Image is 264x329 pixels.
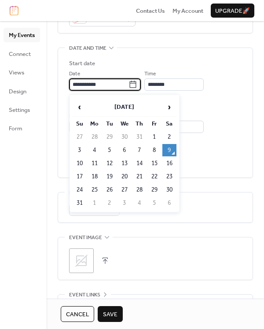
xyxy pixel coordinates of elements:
[69,248,94,273] div: ;
[73,157,87,170] td: 10
[9,106,30,115] span: Settings
[4,103,40,117] a: Settings
[4,47,40,61] a: Connect
[117,118,132,130] th: We
[117,157,132,170] td: 13
[9,87,26,96] span: Design
[9,124,22,133] span: Form
[4,65,40,79] a: Views
[88,197,102,209] td: 1
[162,197,176,209] td: 6
[132,118,147,130] th: Th
[69,70,80,78] span: Date
[144,70,156,78] span: Time
[73,118,87,130] th: Su
[66,310,89,319] span: Cancel
[4,121,40,135] a: Form
[147,144,161,156] td: 8
[61,306,94,322] button: Cancel
[132,131,147,143] td: 31
[211,4,254,18] button: Upgrade🚀
[88,184,102,196] td: 25
[103,184,117,196] td: 26
[9,50,31,59] span: Connect
[88,98,161,117] th: [DATE]
[117,197,132,209] td: 3
[136,7,165,15] span: Contact Us
[162,170,176,183] td: 23
[136,6,165,15] a: Contact Us
[69,44,106,53] span: Date and time
[88,118,102,130] th: Mo
[117,170,132,183] td: 20
[132,197,147,209] td: 4
[58,295,253,312] div: •••
[103,170,117,183] td: 19
[103,157,117,170] td: 12
[162,144,176,156] td: 9
[73,131,87,143] td: 27
[117,144,132,156] td: 6
[147,184,161,196] td: 29
[147,157,161,170] td: 15
[147,131,161,143] td: 1
[103,118,117,130] th: Tu
[162,118,176,130] th: Sa
[147,118,161,130] th: Fr
[103,144,117,156] td: 5
[88,131,102,143] td: 28
[172,7,203,15] span: My Account
[69,59,95,68] div: Start date
[88,157,102,170] td: 11
[162,131,176,143] td: 2
[132,157,147,170] td: 14
[73,170,87,183] td: 17
[132,144,147,156] td: 7
[103,310,117,319] span: Save
[73,144,87,156] td: 3
[132,184,147,196] td: 28
[9,31,35,40] span: My Events
[103,197,117,209] td: 2
[9,68,24,77] span: Views
[73,197,87,209] td: 31
[117,184,132,196] td: 27
[10,6,18,15] img: logo
[69,291,100,299] span: Event links
[69,233,102,242] span: Event image
[117,131,132,143] td: 30
[172,6,203,15] a: My Account
[162,184,176,196] td: 30
[88,170,102,183] td: 18
[73,184,87,196] td: 24
[132,170,147,183] td: 21
[4,28,40,42] a: My Events
[215,7,250,15] span: Upgrade 🚀
[88,144,102,156] td: 4
[103,131,117,143] td: 29
[147,170,161,183] td: 22
[147,197,161,209] td: 5
[4,84,40,98] a: Design
[162,157,176,170] td: 16
[73,98,86,116] span: ‹
[163,98,176,116] span: ›
[98,306,123,322] button: Save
